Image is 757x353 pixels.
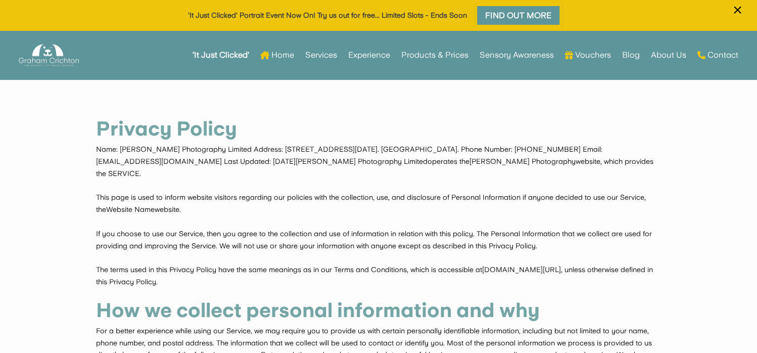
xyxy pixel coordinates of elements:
button: × [728,2,747,31]
h2: How we collect personal information and why [96,300,661,325]
img: Graham Crichton Photography Logo [19,41,78,69]
a: Vouchers [565,35,611,75]
a: Blog [622,35,640,75]
span: [PERSON_NAME] Photography [469,157,576,165]
a: Products & Prices [401,35,468,75]
a: Experience [348,35,390,75]
h2: Privacy Policy [96,119,661,144]
a: Sensory Awareness [480,35,554,75]
span: × [733,1,742,20]
a: Find Out More [475,4,562,27]
strong: ‘It Just Clicked’ [193,52,249,59]
span: [PERSON_NAME] Photography Limited [296,157,428,165]
a: 'It Just Clicked' Portrait Event Now On! Try us out for free... Limited Slots - Ends Soon [188,11,467,19]
a: Services [305,35,337,75]
a: ‘It Just Clicked’ [193,35,249,75]
span: Website Name [106,205,155,213]
a: Home [260,35,294,75]
a: About Us [651,35,686,75]
span: [DOMAIN_NAME][URL] [482,266,561,274]
a: Contact [697,35,738,75]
